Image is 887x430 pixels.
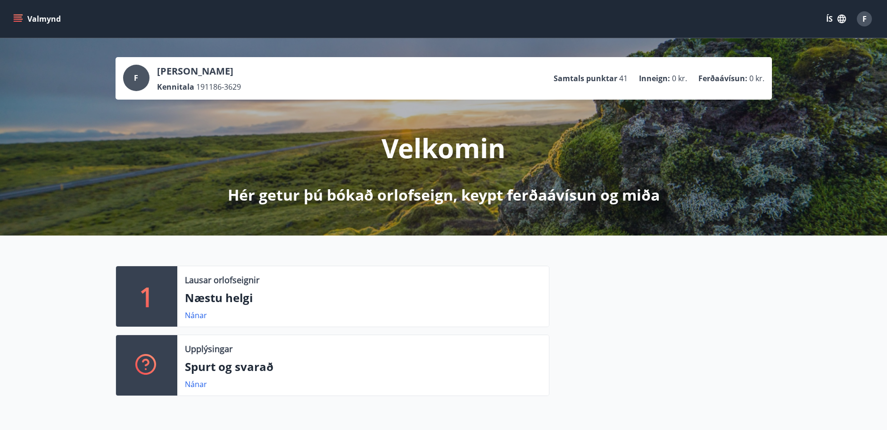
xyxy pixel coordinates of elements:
[381,130,506,166] p: Velkomin
[185,274,259,286] p: Lausar orlofseignir
[185,379,207,389] a: Nánar
[157,65,241,78] p: [PERSON_NAME]
[185,359,541,375] p: Spurt og svarað
[698,73,747,84] p: Ferðaávísun :
[139,278,154,314] p: 1
[821,10,851,27] button: ÍS
[672,73,687,84] span: 0 kr.
[639,73,670,84] p: Inneign :
[228,185,660,205] p: Hér getur þú bókað orlofseign, keypt ferðaávísun og miða
[619,73,628,84] span: 41
[185,310,207,320] a: Nánar
[11,10,65,27] button: menu
[157,82,194,92] p: Kennitala
[749,73,764,84] span: 0 kr.
[134,73,138,83] span: F
[196,82,241,92] span: 191186-3629
[185,343,232,355] p: Upplýsingar
[853,8,876,30] button: F
[185,290,541,306] p: Næstu helgi
[554,73,617,84] p: Samtals punktar
[862,14,867,24] span: F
